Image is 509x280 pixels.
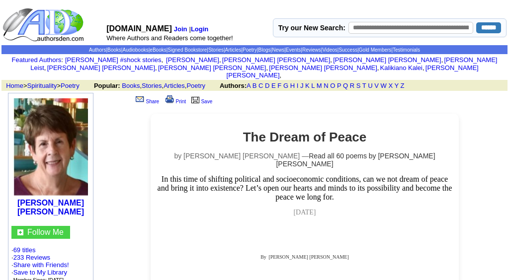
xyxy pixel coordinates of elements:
[221,58,222,63] font: i
[290,82,295,89] a: H
[12,56,62,64] a: Featured Authors
[343,82,348,89] a: Q
[164,56,219,64] a: [PERSON_NAME]
[220,82,247,89] b: Authors:
[302,47,321,53] a: Reviews
[156,152,454,168] p: by [PERSON_NAME] [PERSON_NAME] —
[174,25,187,33] a: Join
[30,56,497,71] a: [PERSON_NAME] Leist
[317,82,322,89] a: M
[322,47,337,53] a: Videos
[260,254,266,260] span: By
[13,269,67,276] a: Save to My Library
[157,66,158,71] font: i
[156,130,454,239] center: In this time of shifting political and socioeconomic conditions, can we not dream of peace and br...
[271,82,276,89] a: E
[94,82,120,89] b: Popular:
[300,82,304,89] a: J
[339,47,357,53] a: Success
[13,98,88,196] img: 177316.jpeg
[142,82,162,89] a: Stories
[374,82,379,89] a: V
[2,7,86,42] img: logo_ad.gif
[281,73,282,78] font: i
[276,152,435,168] a: Read all 60 poems by [PERSON_NAME] [PERSON_NAME]
[156,209,454,216] p: [DATE]
[208,47,224,53] a: Stories
[2,82,92,89] font: > >
[268,66,269,71] font: i
[283,82,288,89] a: G
[46,66,47,71] font: i
[134,99,160,104] a: Share
[333,56,441,64] a: [PERSON_NAME] [PERSON_NAME]
[27,82,57,89] a: Spirituality
[424,66,425,71] font: i
[163,58,164,63] font: i
[380,82,386,89] a: W
[168,47,207,53] a: Signed Bookstore
[89,47,106,53] a: Authors
[265,82,269,89] a: D
[166,95,174,103] img: print.gif
[368,82,372,89] a: U
[393,47,420,53] a: Testimonials
[269,64,377,71] a: [PERSON_NAME] [PERSON_NAME]
[297,82,299,89] a: I
[189,25,210,33] font: |
[258,82,263,89] a: C
[89,47,420,53] span: | | | | | | | | | | | | | | |
[65,56,162,64] a: [PERSON_NAME] #shock stories
[394,82,398,89] a: Y
[356,82,361,89] a: S
[268,254,348,260] span: [PERSON_NAME] [PERSON_NAME]
[324,82,328,89] a: N
[158,64,266,71] a: [PERSON_NAME] [PERSON_NAME]
[379,66,380,71] font: i
[186,82,205,89] a: Poetry
[156,130,454,145] h2: The Dream of Peace
[47,64,155,71] a: [PERSON_NAME] [PERSON_NAME]
[164,99,186,104] a: Print
[17,229,23,235] img: gc.jpg
[94,82,414,89] font: , , ,
[350,82,354,89] a: R
[13,254,50,261] a: 233 Reviews
[337,82,341,89] a: P
[247,82,251,89] a: A
[122,47,148,53] a: Audiobooks
[330,82,335,89] a: O
[225,47,242,53] a: Articles
[6,82,23,89] a: Home
[150,47,166,53] a: eBooks
[17,199,84,216] a: [PERSON_NAME] [PERSON_NAME]
[380,64,423,71] a: Kalikiano Kalei
[106,34,233,42] font: Where Authors and Readers come together!
[388,82,393,89] a: X
[277,82,281,89] a: F
[164,82,185,89] a: Articles
[305,82,310,89] a: K
[286,47,301,53] a: Events
[190,95,201,103] img: library.gif
[443,58,444,63] font: i
[122,82,140,89] a: Books
[13,261,69,269] a: Share with Friends!
[191,25,208,33] a: Login
[30,56,497,79] font: , , , , , , , , , ,
[27,228,64,236] a: Follow Me
[362,82,366,89] a: T
[136,95,144,103] img: share_page.gif
[311,82,315,89] a: L
[106,24,172,33] font: [DOMAIN_NAME]
[332,58,333,63] font: i
[278,24,345,32] label: Try our New Search:
[401,82,405,89] a: Z
[258,47,271,53] a: Blogs
[359,47,392,53] a: Gold Members
[253,82,257,89] a: B
[107,47,121,53] a: Books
